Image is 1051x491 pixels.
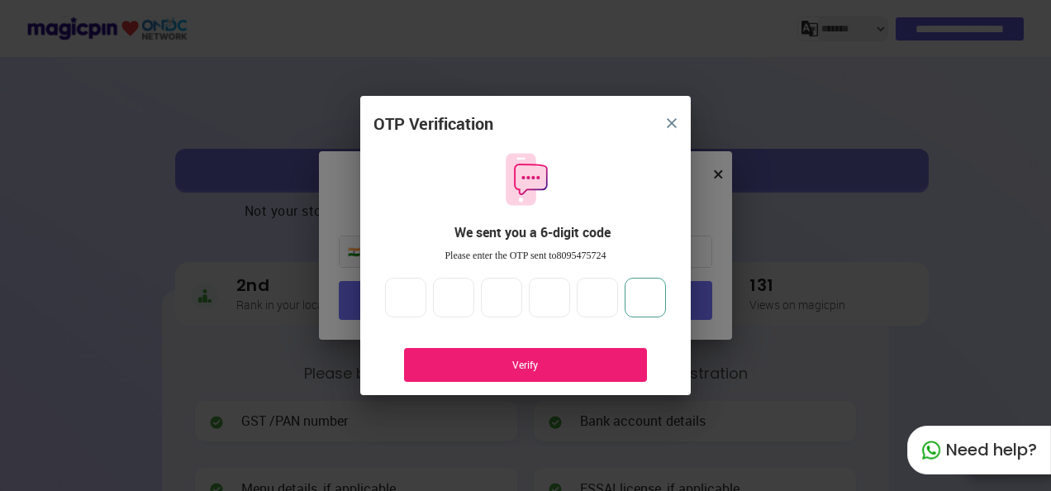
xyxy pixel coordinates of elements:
div: OTP Verification [373,112,493,136]
div: Need help? [907,426,1051,474]
div: Verify [429,358,622,372]
img: 8zTxi7IzMsfkYqyYgBgfvSHvmzQA9juT1O3mhMgBDT8p5s20zMZ2JbefE1IEBlkXHwa7wAFxGwdILBLhkAAAAASUVORK5CYII= [667,118,677,128]
button: close [657,108,687,138]
img: whatapp_green.7240e66a.svg [921,441,941,460]
img: otpMessageIcon.11fa9bf9.svg [497,151,554,207]
div: We sent you a 6-digit code [387,223,678,242]
div: Please enter the OTP sent to 8095475724 [373,249,678,263]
